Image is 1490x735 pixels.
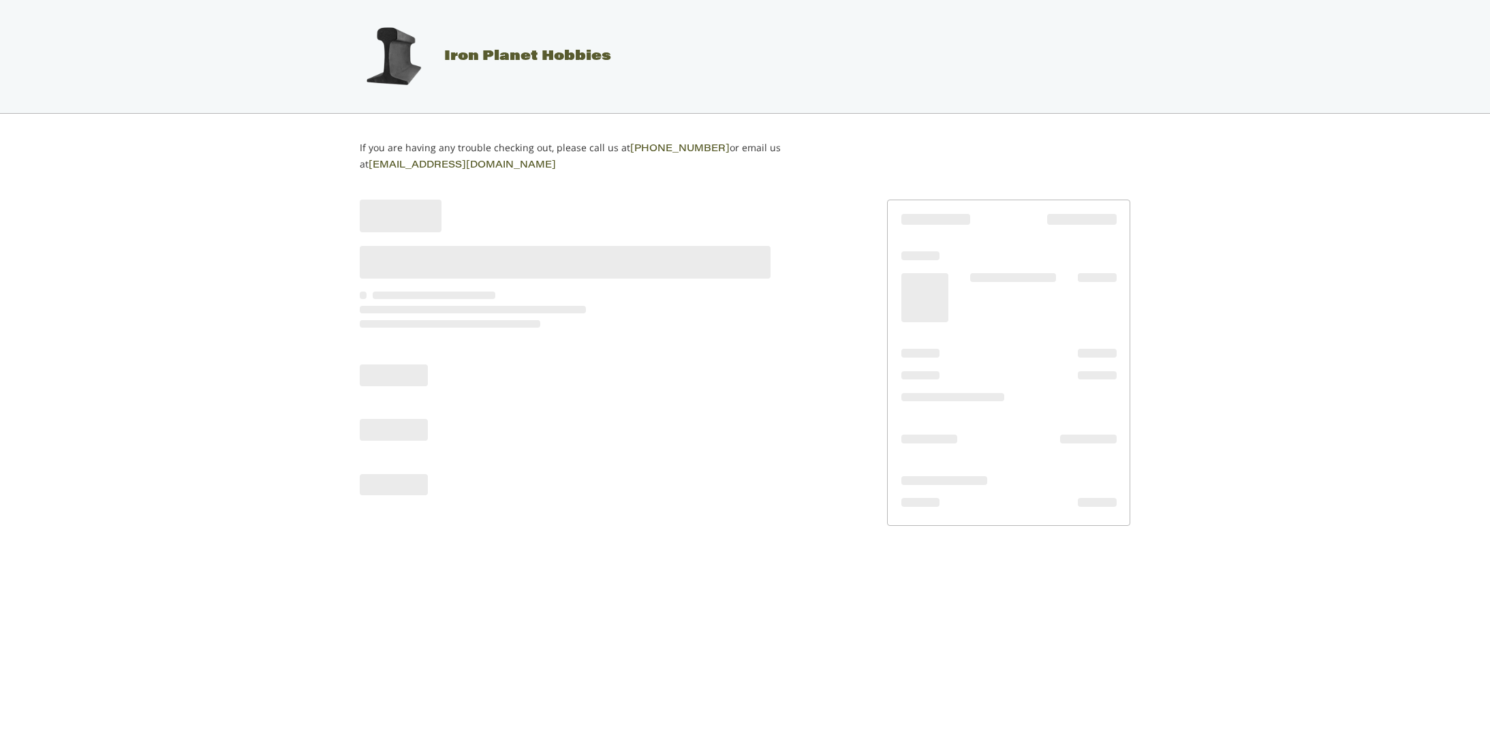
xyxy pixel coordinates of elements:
[345,50,611,63] a: Iron Planet Hobbies
[444,50,611,63] span: Iron Planet Hobbies
[360,140,824,173] p: If you are having any trouble checking out, please call us at or email us at
[369,161,556,170] a: [EMAIL_ADDRESS][DOMAIN_NAME]
[630,144,730,154] a: [PHONE_NUMBER]
[359,22,427,91] img: Iron Planet Hobbies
